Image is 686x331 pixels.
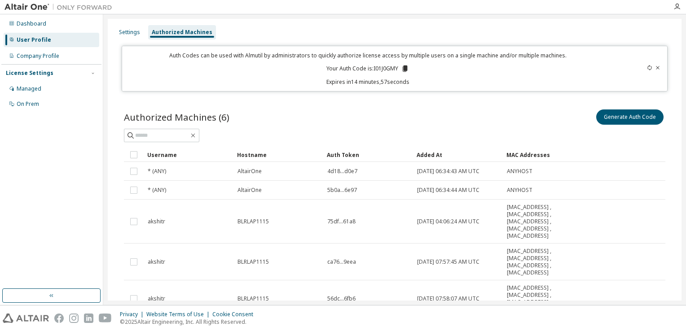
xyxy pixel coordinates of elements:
span: BLRLAP1115 [237,295,269,302]
div: Username [147,148,230,162]
img: facebook.svg [54,314,64,323]
span: 75df...61a8 [327,218,356,225]
img: instagram.svg [69,314,79,323]
div: Hostname [237,148,320,162]
span: [MAC_ADDRESS] , [MAC_ADDRESS] , [MAC_ADDRESS] , [MAC_ADDRESS] , [MAC_ADDRESS] [507,204,566,240]
img: youtube.svg [99,314,112,323]
div: On Prem [17,100,39,108]
span: 5b0a...6e97 [327,187,357,194]
span: [DATE] 06:34:44 AM UTC [417,187,479,194]
span: [DATE] 04:06:24 AM UTC [417,218,479,225]
div: Added At [417,148,499,162]
span: [MAC_ADDRESS] , [MAC_ADDRESS] , [MAC_ADDRESS] , [MAC_ADDRESS] [507,284,566,313]
span: akshitr [148,295,165,302]
div: Dashboard [17,20,46,27]
div: User Profile [17,36,51,44]
p: Auth Codes can be used with Almutil by administrators to quickly authorize license access by mult... [128,52,608,59]
span: AltairOne [237,168,262,175]
span: [DATE] 06:34:43 AM UTC [417,168,479,175]
span: ANYHOST [507,168,532,175]
span: * (ANY) [148,187,166,194]
span: 4d18...d0e7 [327,168,357,175]
button: Generate Auth Code [596,109,664,125]
span: AltairOne [237,187,262,194]
span: [DATE] 07:57:45 AM UTC [417,258,479,266]
img: Altair One [4,3,117,12]
span: * (ANY) [148,168,166,175]
span: 56dc...6fb6 [327,295,356,302]
span: [MAC_ADDRESS] , [MAC_ADDRESS] , [MAC_ADDRESS] , [MAC_ADDRESS] [507,248,566,276]
span: Authorized Machines (6) [124,111,229,123]
div: License Settings [6,70,53,77]
span: [DATE] 07:58:07 AM UTC [417,295,479,302]
div: Cookie Consent [212,311,259,318]
p: Your Auth Code is: I01J0GMY [326,65,409,73]
p: Expires in 14 minutes, 57 seconds [128,78,608,86]
img: linkedin.svg [84,314,93,323]
div: Privacy [120,311,146,318]
div: Company Profile [17,52,59,60]
div: Managed [17,85,41,92]
span: ANYHOST [507,187,532,194]
div: Settings [119,29,140,36]
span: BLRLAP1115 [237,218,269,225]
span: akshitr [148,258,165,266]
div: Authorized Machines [152,29,212,36]
span: BLRLAP1115 [237,258,269,266]
span: akshitr [148,218,165,225]
div: Auth Token [327,148,409,162]
div: Website Terms of Use [146,311,212,318]
div: MAC Addresses [506,148,567,162]
p: © 2025 Altair Engineering, Inc. All Rights Reserved. [120,318,259,326]
span: ca76...9eea [327,258,356,266]
img: altair_logo.svg [3,314,49,323]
